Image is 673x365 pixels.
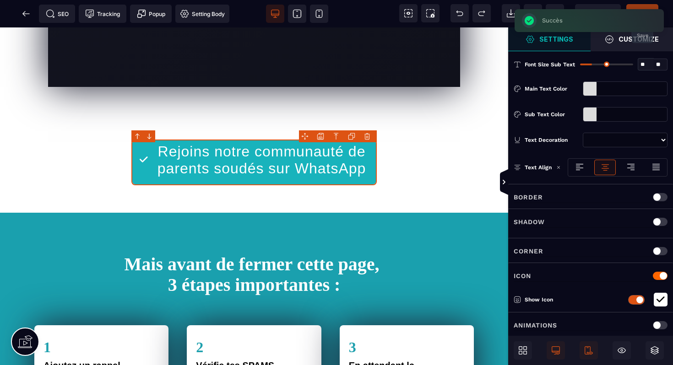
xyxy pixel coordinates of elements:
span: Desktop Only [547,341,565,360]
span: View components [399,4,418,22]
span: Open Blocks [514,341,532,360]
button: Rejoins notre communauté de parents soudés sur WhatsApp [131,112,377,158]
span: Screenshot [421,4,440,22]
img: logo_orange.svg [15,15,22,22]
div: v 4.0.25 [26,15,45,22]
span: Open Style Manager [591,27,673,51]
span: Font Size Sub Text [525,61,575,68]
span: SEO [46,9,69,18]
p: Text Align [514,163,552,172]
img: tab_keywords_by_traffic_grey.svg [104,53,111,60]
span: Tracking [85,9,120,18]
span: Settings [508,27,591,51]
div: Mots-clés [114,54,140,60]
p: Border [514,192,543,203]
div: Main Text Color [525,84,579,93]
span: Popup [137,9,165,18]
h1: Mais avant de fermer cette page, 3 étapes importantes : [18,222,490,273]
text: Ajoutez un rappel [43,333,159,344]
text: Vérifie tes SPAMS [196,333,312,344]
h1: 3 [349,307,465,333]
div: Domaine: [DOMAIN_NAME] [24,24,103,31]
span: Mobile Only [580,341,598,360]
p: Icon [514,270,531,281]
p: Shadow [514,216,545,227]
div: Sub Text Color [525,110,579,119]
div: Text Decoration [525,135,579,145]
span: Preview [575,4,621,22]
strong: Customize [619,36,659,43]
img: tab_domain_overview_orange.svg [37,53,44,60]
h1: 1 [43,307,159,333]
span: Open Layers [646,341,664,360]
img: loading [556,165,561,170]
text: En attendant la conférence, [349,333,465,354]
p: Show Icon [514,295,617,304]
strong: Settings [539,36,573,43]
h1: 2 [196,307,312,333]
p: Animations [514,320,557,331]
div: Domaine [47,54,71,60]
img: website_grey.svg [15,24,22,31]
span: Setting Body [180,9,225,18]
span: Hide/Show Block [613,341,631,360]
p: Corner [514,246,543,257]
